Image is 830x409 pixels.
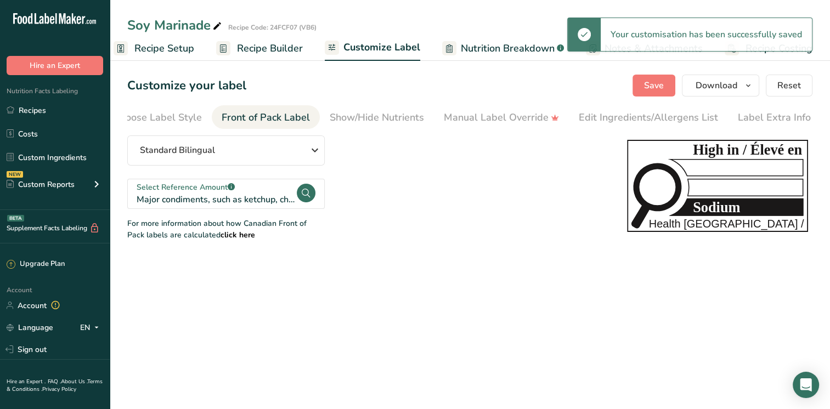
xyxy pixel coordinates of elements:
button: Save [633,75,675,96]
div: Your customisation has been successfully saved [601,18,812,51]
span: Recipe Builder [237,41,303,56]
a: click here [221,230,255,240]
div: Edit Ingredients/Allergens List [579,110,718,125]
div: Major condiments, such as ketchup, chili sauce, chutney, steak sauce, soy sauce, vinegar, fish sa... [137,193,296,206]
a: Recipe Setup [114,36,194,61]
div: Label Extra Info [738,110,811,125]
div: Upgrade Plan [7,259,65,270]
span: Standard Bilingual [140,144,215,157]
button: Download [682,75,759,96]
button: Standard Bilingual [127,135,325,166]
div: BETA [7,215,24,221]
span: Save [644,79,664,92]
span: Nutrition Breakdown [461,41,555,56]
div: Front of Pack Label [222,110,310,125]
div: Select Reference Amount [137,181,296,193]
a: Privacy Policy [42,385,76,393]
span: Customize Label [343,40,420,55]
a: Nutrition Breakdown [442,36,564,61]
div: Soy Marinade [127,15,224,35]
div: EN [80,321,103,334]
h1: Customize your label [127,77,246,95]
a: Customize Label [325,35,420,61]
a: Terms & Conditions . [7,378,103,393]
tspan: High in / Élevé en [693,141,802,158]
button: Hire an Expert [7,56,103,75]
span: Recipe Setup [134,41,194,56]
span: Reset [777,79,801,92]
div: Custom Reports [7,179,75,190]
a: Recipe Builder [216,36,303,61]
a: Hire an Expert . [7,378,46,385]
a: Language [7,318,53,337]
div: For more information about how Canadian Front of Pack labels are calculated [127,218,325,241]
a: FAQ . [48,378,61,385]
tspan: Sodium [693,200,740,215]
div: Open Intercom Messenger [793,372,819,398]
button: Reset [766,75,812,96]
div: Manual Label Override [444,110,559,125]
div: NEW [7,171,23,178]
div: Recipe Code: 24FCF07 (VB6) [228,22,317,32]
span: Download [696,79,737,92]
div: Choose Label Style [114,110,202,125]
a: About Us . [61,378,87,385]
div: Show/Hide Nutrients [330,110,424,125]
